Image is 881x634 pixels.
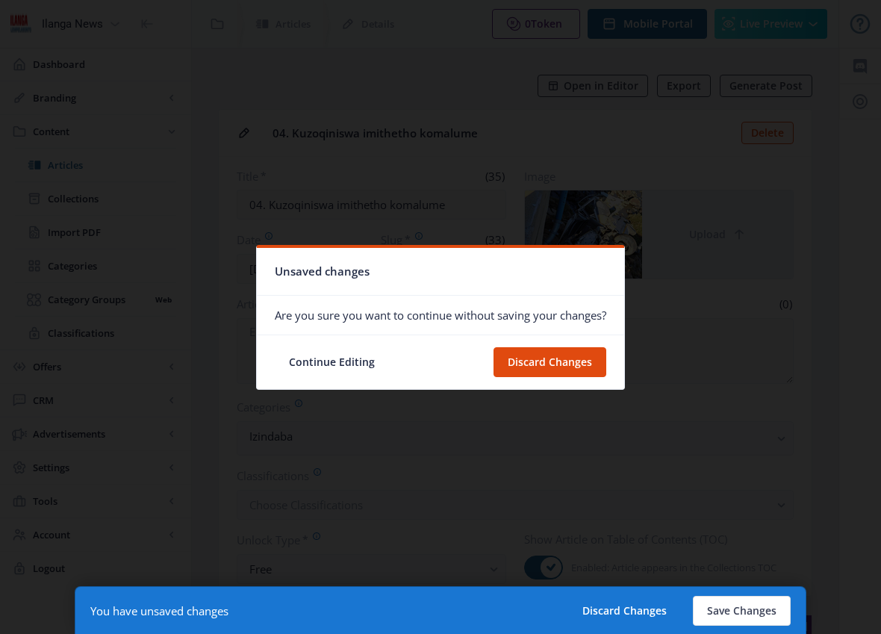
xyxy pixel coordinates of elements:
nb-card-header: Unsaved changes [257,248,624,296]
div: You have unsaved changes [90,603,228,618]
nb-card-body: Are you sure you want to continue without saving your changes? [257,296,624,335]
button: Continue Editing [275,347,389,377]
button: Discard Changes [494,347,606,377]
button: Discard Changes [568,596,681,626]
button: Save Changes [693,596,791,626]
